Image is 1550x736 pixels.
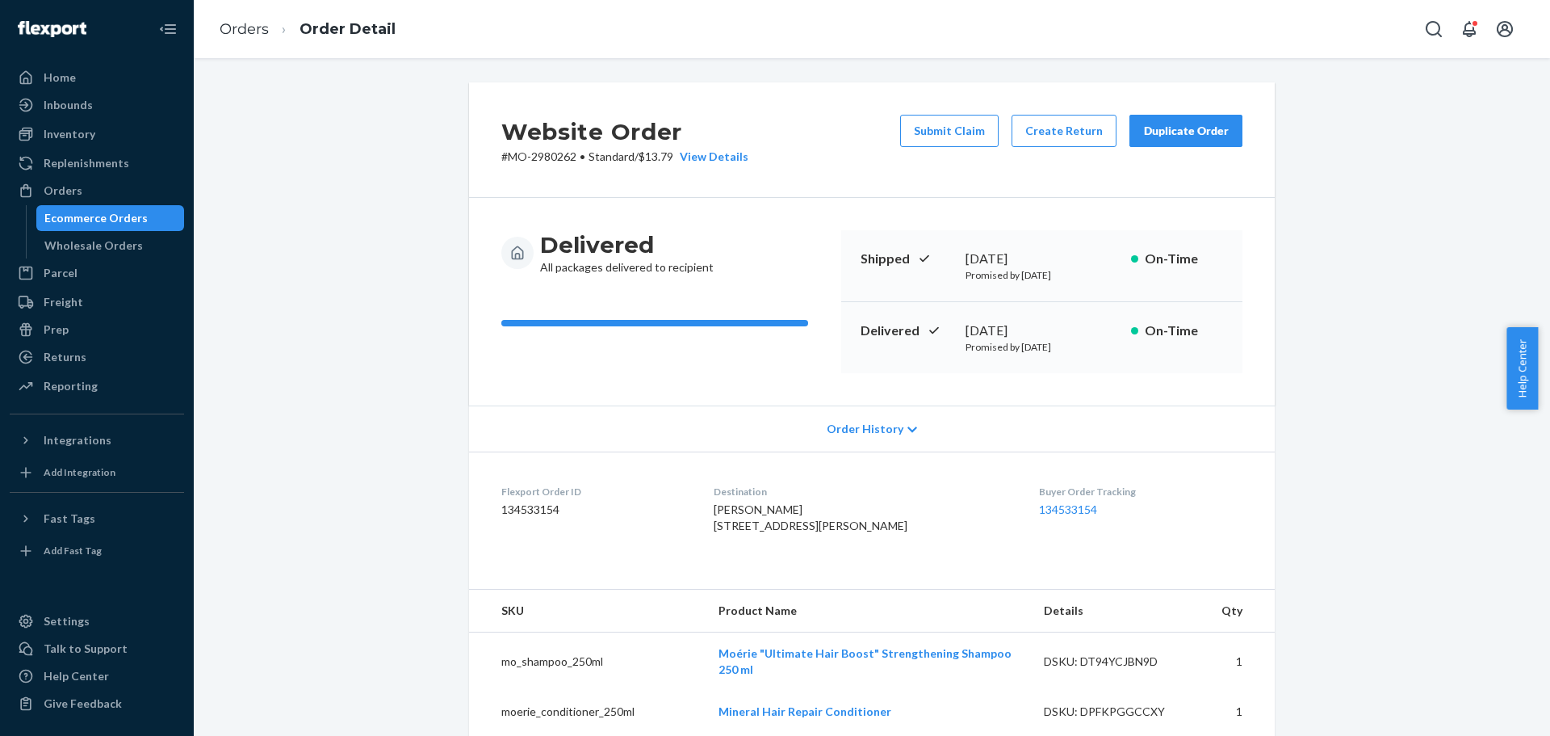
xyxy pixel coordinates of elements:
img: Flexport logo [18,21,86,37]
button: View Details [673,149,748,165]
a: Reporting [10,373,184,399]
button: Help Center [1506,327,1538,410]
a: Freight [10,289,184,315]
th: Qty [1209,590,1275,633]
a: Add Fast Tag [10,538,184,564]
div: Prep [44,322,69,338]
h3: Delivered [540,230,714,259]
a: Returns [10,344,184,370]
p: Shipped [861,250,953,268]
div: Wholesale Orders [44,238,143,254]
a: Mineral Hair Repair Conditioner [718,704,891,718]
div: Inbounds [44,97,93,113]
div: Settings [44,613,90,629]
th: Product Name [706,590,1031,633]
div: Freight [44,294,83,310]
a: Replenishments [10,150,184,176]
button: Close Navigation [152,13,184,45]
td: 1 [1209,633,1275,692]
div: Fast Tags [44,511,95,527]
td: 1 [1209,691,1275,733]
a: Orders [10,178,184,204]
div: Replenishments [44,155,129,171]
dd: 134533154 [501,502,688,518]
a: Inventory [10,121,184,147]
a: Order Detail [300,20,396,38]
th: SKU [469,590,706,633]
button: Submit Claim [900,115,999,147]
div: Give Feedback [44,696,122,712]
div: Inventory [44,126,95,142]
dt: Buyer Order Tracking [1039,485,1242,498]
div: Home [44,69,76,86]
a: Moérie "Ultimate Hair Boost" Strengthening Shampoo 250 ml [718,646,1012,676]
a: Parcel [10,260,184,286]
a: Add Integration [10,460,184,486]
td: mo_shampoo_250ml [469,633,706,692]
div: [DATE] [966,322,1118,340]
div: Add Fast Tag [44,544,102,557]
p: Delivered [861,322,953,340]
div: DSKU: DPFKPGGCCXY [1044,704,1196,720]
div: Returns [44,349,86,365]
h2: Website Order [501,115,748,149]
div: Ecommerce Orders [44,210,148,226]
div: All packages delivered to recipient [540,230,714,275]
td: moerie_conditioner_250ml [469,691,706,733]
div: [DATE] [966,250,1118,268]
div: Integrations [44,432,111,448]
a: Talk to Support [10,636,184,662]
button: Open notifications [1453,13,1485,45]
div: Talk to Support [44,641,128,657]
dt: Destination [714,485,1014,498]
span: Standard [589,149,635,163]
button: Give Feedback [10,691,184,717]
div: Help Center [44,668,109,684]
a: 134533154 [1039,503,1097,516]
div: Duplicate Order [1143,123,1229,139]
a: Home [10,65,184,90]
button: Open Search Box [1418,13,1450,45]
a: Orders [220,20,269,38]
p: Promised by [DATE] [966,268,1118,282]
a: Ecommerce Orders [36,205,185,231]
button: Integrations [10,427,184,453]
div: Reporting [44,378,98,394]
button: Open account menu [1489,13,1521,45]
a: Help Center [10,663,184,689]
div: Orders [44,183,82,199]
th: Details [1031,590,1209,633]
button: Fast Tags [10,506,184,532]
p: On-Time [1145,250,1223,268]
p: # MO-2980262 / $13.79 [501,149,748,165]
a: Prep [10,317,184,343]
ol: breadcrumbs [207,6,408,53]
a: Wholesale Orders [36,233,185,259]
span: • [580,149,585,163]
dt: Flexport Order ID [501,485,688,498]
div: Parcel [44,265,77,281]
a: Settings [10,608,184,634]
a: Inbounds [10,92,184,118]
p: Promised by [DATE] [966,340,1118,354]
span: Order History [827,421,903,437]
button: Create Return [1012,115,1116,147]
div: DSKU: DT94YCJBN9D [1044,654,1196,670]
button: Duplicate Order [1129,115,1242,147]
span: [PERSON_NAME] [STREET_ADDRESS][PERSON_NAME] [714,503,907,532]
div: Add Integration [44,465,115,479]
p: On-Time [1145,322,1223,340]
